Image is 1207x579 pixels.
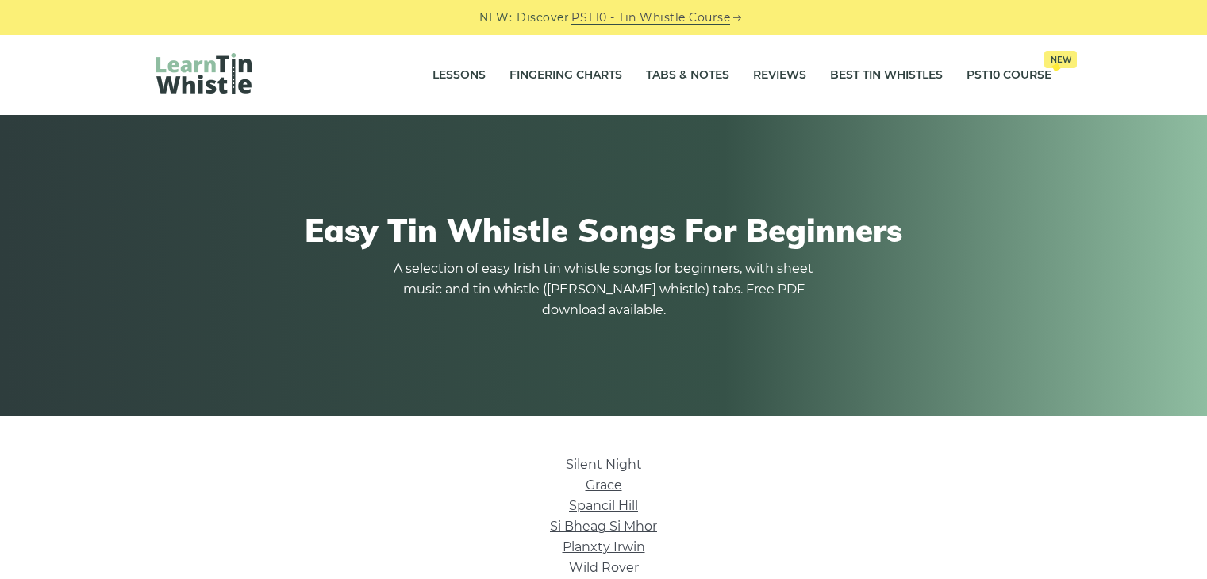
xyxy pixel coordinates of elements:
h1: Easy Tin Whistle Songs For Beginners [156,211,1051,249]
a: Silent Night [566,457,642,472]
a: Planxty Irwin [563,539,645,554]
a: Lessons [432,56,486,95]
a: Fingering Charts [509,56,622,95]
a: Tabs & Notes [646,56,729,95]
a: Grace [586,477,622,493]
a: Wild Rover [569,560,639,575]
a: Spancil Hill [569,498,638,513]
span: New [1044,51,1077,68]
img: LearnTinWhistle.com [156,53,252,94]
p: A selection of easy Irish tin whistle songs for beginners, with sheet music and tin whistle ([PER... [390,259,818,320]
a: Reviews [753,56,806,95]
a: PST10 CourseNew [967,56,1051,95]
a: Best Tin Whistles [830,56,943,95]
a: Si­ Bheag Si­ Mhor [550,519,657,534]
